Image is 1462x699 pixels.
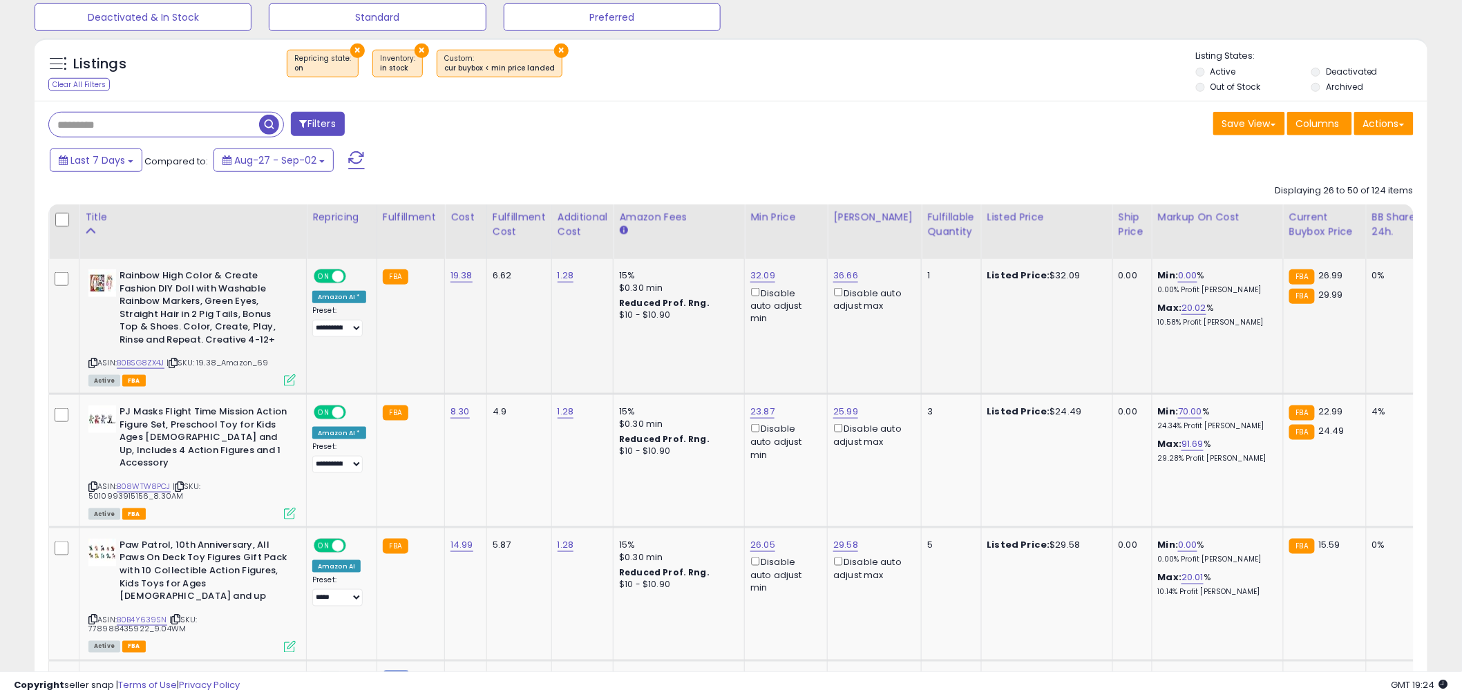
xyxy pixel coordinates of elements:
[558,210,608,239] div: Additional Cost
[1158,438,1273,463] div: %
[1213,112,1285,135] button: Save View
[383,405,408,421] small: FBA
[344,539,366,551] span: OFF
[312,306,366,337] div: Preset:
[120,269,287,349] b: Rainbow High Color & Create Fashion DIY Doll with Washable Rainbow Markers, Green Eyes, Straight ...
[619,224,627,237] small: Amazon Fees.
[1158,538,1179,551] b: Min:
[234,153,316,167] span: Aug-27 - Sep-02
[1289,539,1315,554] small: FBA
[88,269,296,385] div: ASIN:
[312,427,366,439] div: Amazon AI *
[504,3,721,31] button: Preferred
[1211,81,1261,93] label: Out of Stock
[1289,269,1315,285] small: FBA
[70,153,125,167] span: Last 7 Days
[1289,405,1315,421] small: FBA
[344,407,366,419] span: OFF
[927,405,970,418] div: 3
[987,405,1050,418] b: Listed Price:
[383,269,408,285] small: FBA
[558,405,574,419] a: 1.28
[750,555,817,594] div: Disable auto adjust min
[558,269,574,283] a: 1.28
[750,269,775,283] a: 32.09
[415,44,429,58] button: ×
[927,539,970,551] div: 5
[1158,285,1273,295] p: 0.00% Profit [PERSON_NAME]
[493,269,541,282] div: 6.62
[1392,678,1448,691] span: 2025-09-10 19:24 GMT
[312,560,361,573] div: Amazon AI
[88,641,120,653] span: All listings currently available for purchase on Amazon
[73,55,126,74] h5: Listings
[1318,405,1343,418] span: 22.99
[118,678,177,691] a: Terms of Use
[1119,269,1141,282] div: 0.00
[312,210,371,224] div: Repricing
[750,538,775,552] a: 26.05
[380,64,415,73] div: in stock
[88,481,200,501] span: | SKU: 5010993915156_8.30AM
[1287,112,1352,135] button: Columns
[1158,555,1273,564] p: 0.00% Profit [PERSON_NAME]
[619,210,739,224] div: Amazon Fees
[167,357,269,368] span: | SKU: 19.38_Amazon_69
[269,3,486,31] button: Standard
[1158,405,1273,431] div: %
[1372,269,1418,282] div: 0%
[619,446,734,457] div: $10 - $10.90
[350,44,365,58] button: ×
[450,269,473,283] a: 19.38
[1211,66,1236,77] label: Active
[987,269,1050,282] b: Listed Price:
[450,538,473,552] a: 14.99
[1296,117,1340,131] span: Columns
[1181,571,1204,584] a: 20.01
[1372,210,1423,239] div: BB Share 24h.
[619,551,734,564] div: $0.30 min
[1181,437,1204,451] a: 91.69
[619,579,734,591] div: $10 - $10.90
[1158,587,1273,597] p: 10.14% Profit [PERSON_NAME]
[1158,301,1182,314] b: Max:
[450,405,470,419] a: 8.30
[750,421,817,461] div: Disable auto adjust min
[1158,571,1273,597] div: %
[312,575,366,606] div: Preset:
[1178,538,1197,552] a: 0.00
[833,421,911,448] div: Disable auto adjust max
[1354,112,1414,135] button: Actions
[987,539,1102,551] div: $29.58
[144,155,208,168] span: Compared to:
[1119,210,1146,239] div: Ship Price
[444,64,555,73] div: cur buybox < min price landed
[312,291,366,303] div: Amazon AI *
[179,678,240,691] a: Privacy Policy
[1372,539,1418,551] div: 0%
[619,269,734,282] div: 15%
[1326,81,1363,93] label: Archived
[88,614,197,635] span: | SKU: 778988435922_9.04WM
[1318,288,1343,301] span: 29.99
[88,375,120,387] span: All listings currently available for purchase on Amazon
[213,149,334,172] button: Aug-27 - Sep-02
[383,539,408,554] small: FBA
[117,357,164,369] a: B0BSG8ZX4J
[88,539,116,566] img: 41dQ9JRC4oL._SL40_.jpg
[750,210,822,224] div: Min Price
[1372,405,1418,418] div: 4%
[117,614,167,626] a: B0B4Y639SN
[927,269,970,282] div: 1
[85,210,301,224] div: Title
[619,297,710,309] b: Reduced Prof. Rng.
[344,271,366,283] span: OFF
[558,538,574,552] a: 1.28
[493,210,546,239] div: Fulfillment Cost
[88,269,116,297] img: 51rK1hteEiL._SL40_.jpg
[315,539,332,551] span: ON
[88,539,296,651] div: ASIN:
[1158,269,1273,295] div: %
[833,285,911,312] div: Disable auto adjust max
[14,678,64,691] strong: Copyright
